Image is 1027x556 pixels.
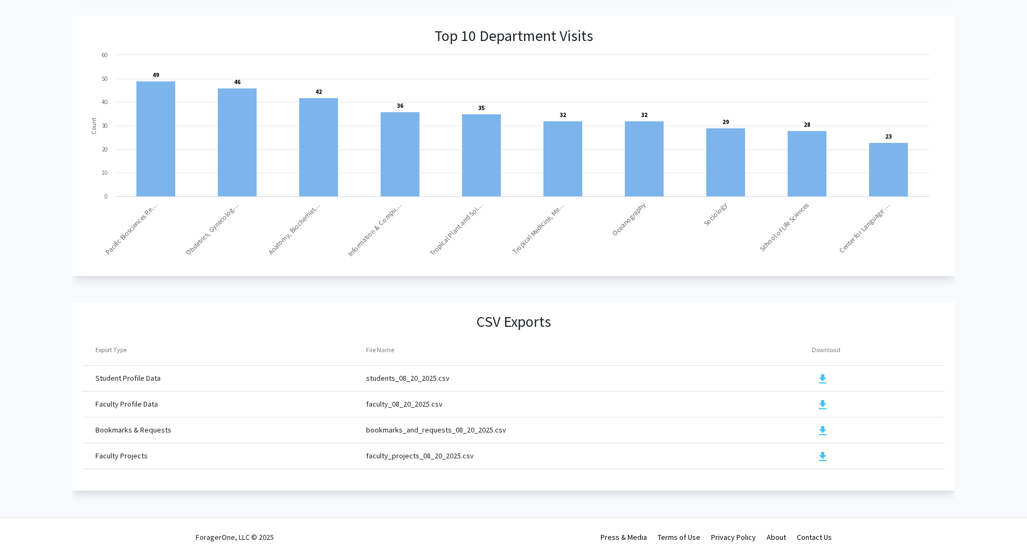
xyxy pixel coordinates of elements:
[82,417,366,443] td: Bookmarks & Requests
[105,193,107,200] text: 0
[804,121,810,128] text: 28
[366,391,812,417] td: faculty_08_20_2025.csv
[184,201,240,257] text: Obstetrics, Gynecolog…
[641,111,647,119] text: 32
[89,117,98,134] text: Count
[838,201,892,255] text: Center for Language …
[397,102,403,109] text: 36
[428,201,485,258] text: Tropical Plant and Soi…
[315,88,322,95] text: 42
[102,169,107,176] text: 10
[266,201,322,257] text: Anatomy, Biochemist…
[477,313,551,331] h3: CSV Exports
[767,532,786,542] a: About
[234,78,240,86] text: 46
[722,118,729,126] text: 29
[82,443,366,469] td: Faculty Projects
[758,201,811,253] text: School of Life Sciences
[610,201,647,238] text: Oceanography
[102,51,107,59] text: 60
[104,201,160,257] text: Pacific Biosciences Re…
[816,399,829,411] mat-icon: download
[366,335,812,365] th: File Name
[82,391,366,417] td: Faculty Profile Data
[816,450,829,463] mat-icon: download
[102,75,107,83] text: 50
[658,532,700,542] a: Terms of Use
[797,532,832,542] a: Contact Us
[885,133,892,140] text: 23
[366,443,812,469] td: faculty_projects_08_20_2025.csv
[560,111,566,119] text: 32
[601,532,647,542] a: Press & Media
[435,27,593,45] h3: Top 10 Department Visits
[702,201,729,228] text: Sociology
[511,201,566,256] text: Tropical Medicine, Me…
[346,201,404,258] text: Information & Compu…
[816,373,829,386] mat-icon: download
[196,518,274,556] div: ForagerOne, LLC © 2025
[366,417,812,443] td: bookmarks_and_requests_08_20_2025.csv
[102,146,107,153] text: 20
[711,532,756,542] a: Privacy Policy
[82,365,366,391] td: Student Profile Data
[812,335,944,365] th: Download
[102,98,107,106] text: 40
[153,71,159,79] text: 49
[8,507,46,548] iframe: Chat
[102,122,107,129] text: 30
[816,424,829,437] mat-icon: download
[366,365,812,391] td: students_08_20_2025.csv
[478,104,485,112] text: 35
[82,335,366,365] th: Export Type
